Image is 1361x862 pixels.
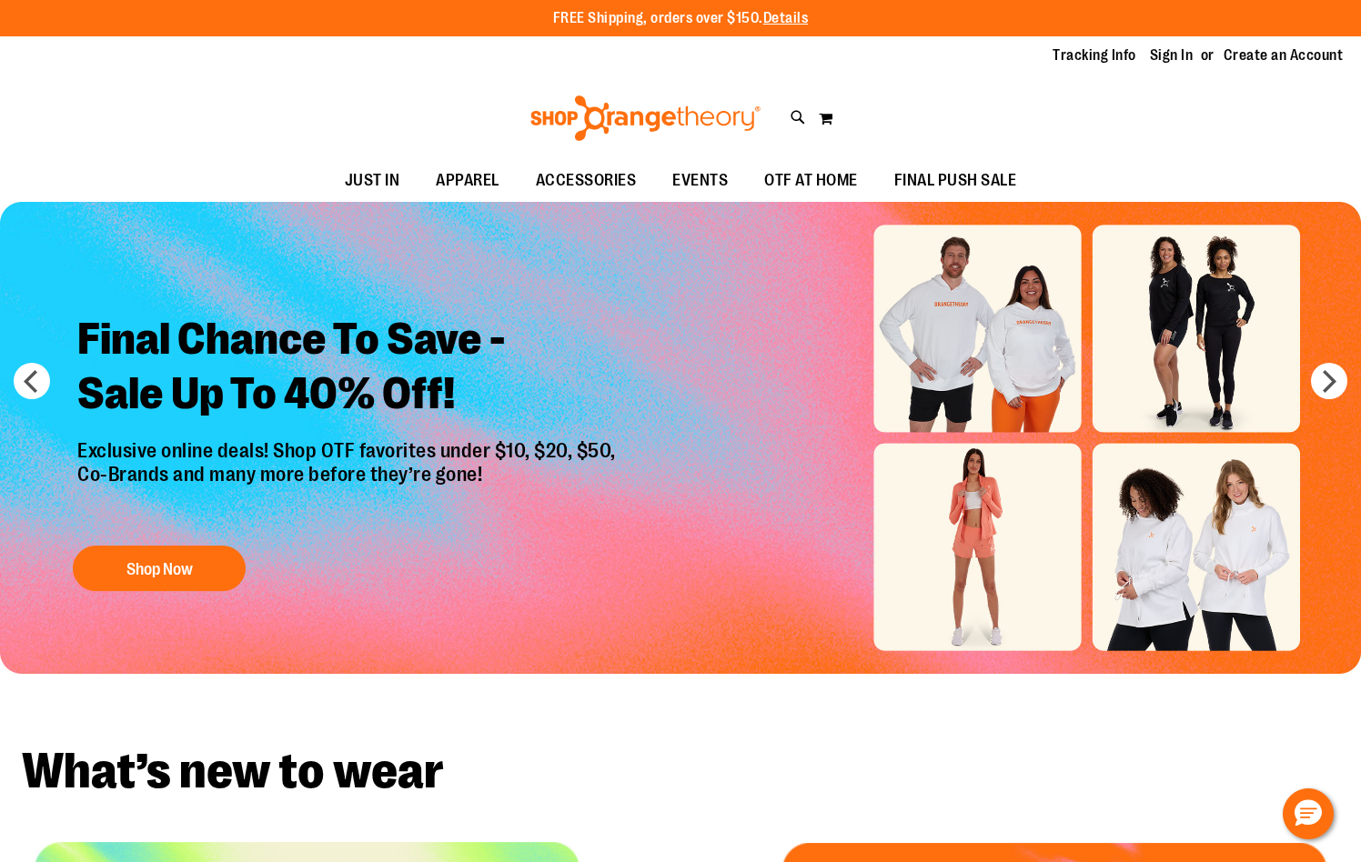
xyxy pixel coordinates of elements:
span: APPAREL [436,160,499,201]
button: prev [14,363,50,399]
a: JUST IN [327,160,418,202]
a: Details [763,10,809,26]
span: OTF AT HOME [764,160,858,201]
a: EVENTS [654,160,746,202]
a: Tracking Info [1053,45,1136,65]
a: ACCESSORIES [518,160,655,202]
span: JUST IN [345,160,400,201]
h2: Final Chance To Save - Sale Up To 40% Off! [64,298,634,439]
a: Sign In [1150,45,1194,65]
a: Create an Account [1224,45,1344,65]
a: APPAREL [418,160,518,202]
a: OTF AT HOME [746,160,876,202]
button: Shop Now [73,546,246,591]
p: FREE Shipping, orders over $150. [553,8,809,29]
a: Final Chance To Save -Sale Up To 40% Off! Exclusive online deals! Shop OTF favorites under $10, $... [64,298,634,601]
img: Shop Orangetheory [528,95,763,141]
p: Exclusive online deals! Shop OTF favorites under $10, $20, $50, Co-Brands and many more before th... [64,439,634,528]
span: FINAL PUSH SALE [894,160,1017,201]
a: FINAL PUSH SALE [876,160,1035,202]
button: next [1311,363,1347,399]
span: ACCESSORIES [536,160,637,201]
button: Hello, have a question? Let’s chat. [1283,788,1334,839]
h2: What’s new to wear [22,747,1339,797]
span: EVENTS [672,160,728,201]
